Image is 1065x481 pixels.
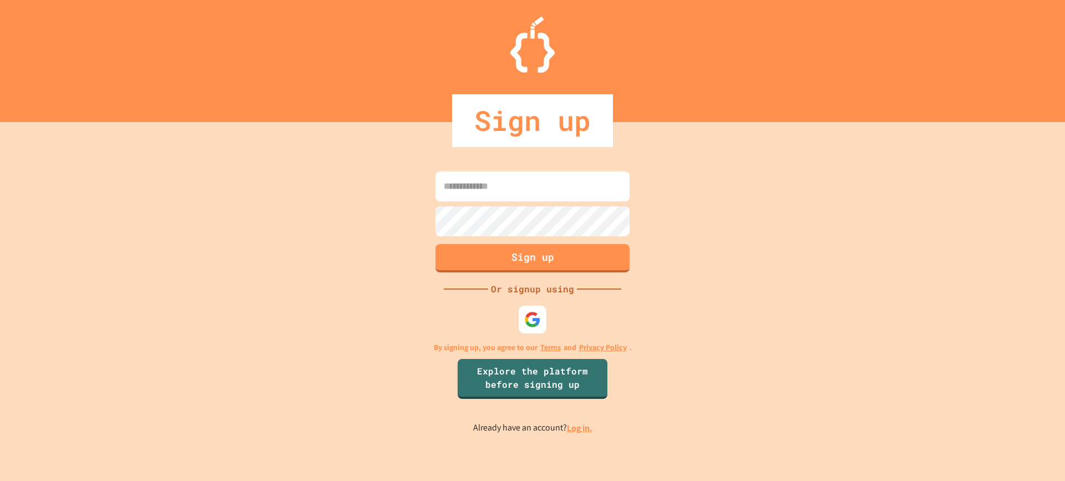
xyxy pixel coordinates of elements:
a: Privacy Policy [579,342,627,353]
p: Already have an account? [473,421,592,435]
button: Sign up [435,244,630,272]
p: By signing up, you agree to our and . [434,342,632,353]
div: Or signup using [488,282,577,296]
img: google-icon.svg [524,311,541,328]
a: Explore the platform before signing up [458,359,607,399]
div: Sign up [452,94,613,147]
a: Log in. [567,422,592,434]
a: Terms [540,342,561,353]
img: Logo.svg [510,17,555,73]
